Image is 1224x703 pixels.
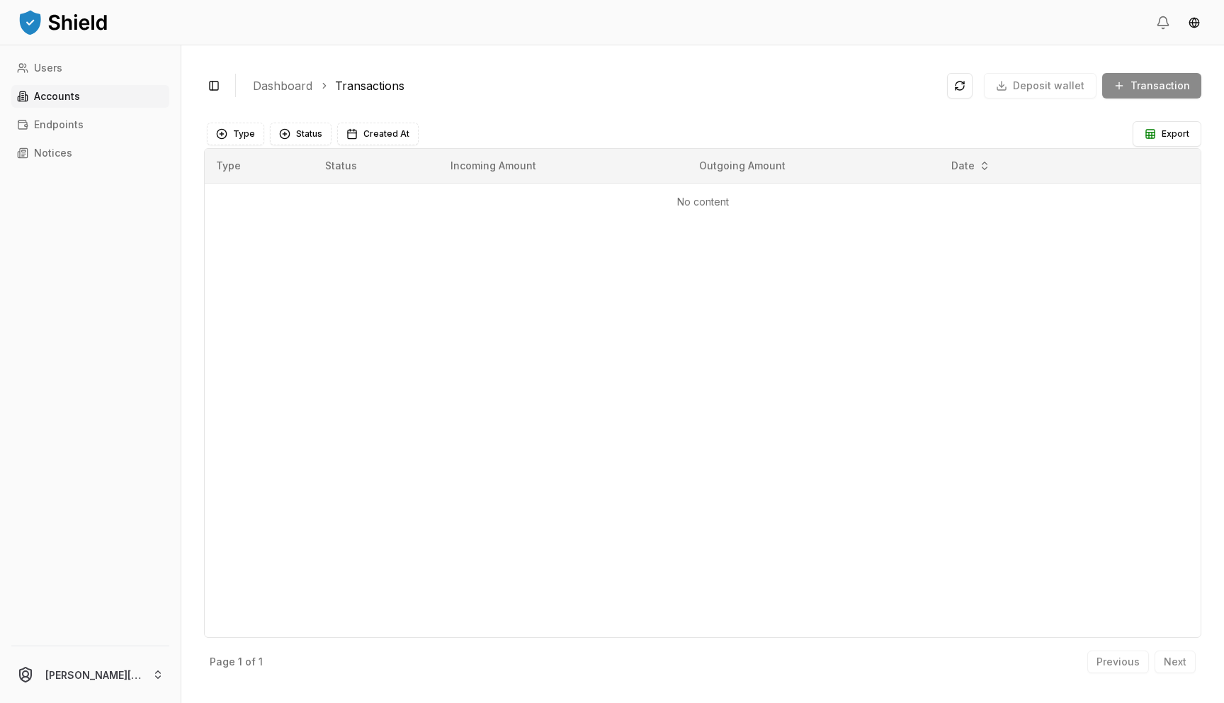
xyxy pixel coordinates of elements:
a: Endpoints [11,113,169,136]
a: Accounts [11,85,169,108]
p: [PERSON_NAME][EMAIL_ADDRESS][DOMAIN_NAME] [45,668,141,682]
p: 1 [259,657,263,667]
p: Endpoints [34,120,84,130]
th: Type [205,149,314,183]
button: Status [270,123,331,145]
nav: breadcrumb [253,77,936,94]
img: ShieldPay Logo [17,8,109,36]
th: Incoming Amount [439,149,688,183]
p: No content [216,195,1189,209]
a: Users [11,57,169,79]
p: of [245,657,256,667]
p: Accounts [34,91,80,101]
button: Date [946,154,996,177]
a: Dashboard [253,77,312,94]
button: Export [1133,121,1201,147]
a: Notices [11,142,169,164]
button: Created At [337,123,419,145]
p: Notices [34,148,72,158]
p: Page [210,657,235,667]
th: Status [314,149,439,183]
p: Users [34,63,62,73]
button: [PERSON_NAME][EMAIL_ADDRESS][DOMAIN_NAME] [6,652,175,697]
th: Outgoing Amount [688,149,939,183]
button: Type [207,123,264,145]
span: Created At [363,128,409,140]
a: Transactions [335,77,404,94]
p: 1 [238,657,242,667]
